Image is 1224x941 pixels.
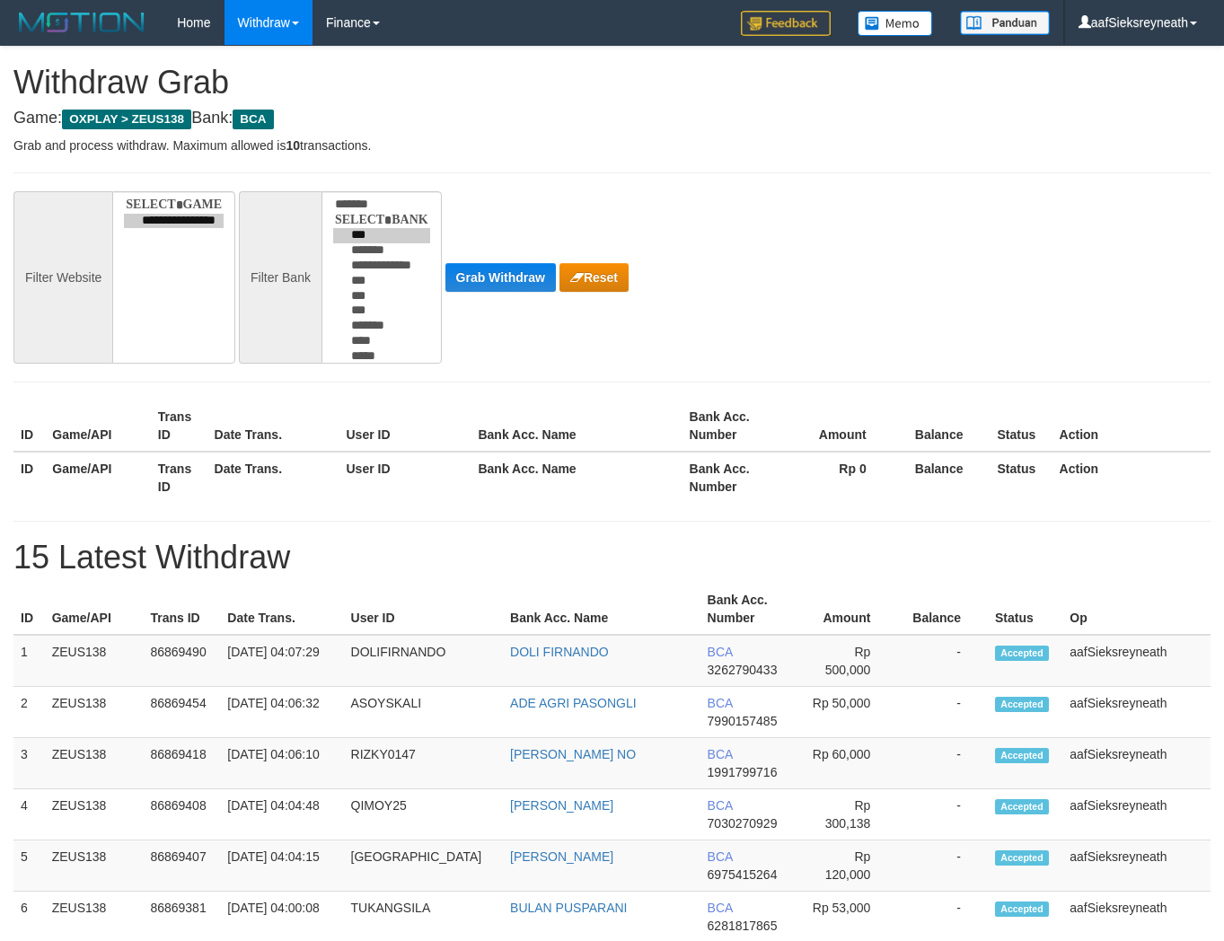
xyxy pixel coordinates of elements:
[708,849,733,864] span: BCA
[62,110,191,129] span: OXPLAY > ZEUS138
[45,584,144,635] th: Game/API
[344,738,504,789] td: RIZKY0147
[510,696,637,710] a: ADE AGRI PASONGLI
[995,748,1049,763] span: Accepted
[143,584,220,635] th: Trans ID
[344,687,504,738] td: ASOYSKALI
[339,452,471,503] th: User ID
[897,840,988,892] td: -
[143,635,220,687] td: 86869490
[220,687,343,738] td: [DATE] 04:06:32
[45,400,151,452] th: Game/API
[13,136,1211,154] p: Grab and process withdraw. Maximum allowed is transactions.
[13,584,45,635] th: ID
[45,635,144,687] td: ZEUS138
[960,11,1050,35] img: panduan.png
[233,110,273,129] span: BCA
[344,584,504,635] th: User ID
[143,840,220,892] td: 86869407
[13,840,45,892] td: 5
[788,452,894,503] th: Rp 0
[708,919,778,933] span: 6281817865
[510,798,613,813] a: [PERSON_NAME]
[708,747,733,761] span: BCA
[13,400,45,452] th: ID
[741,11,831,36] img: Feedback.jpg
[897,635,988,687] td: -
[143,738,220,789] td: 86869418
[344,635,504,687] td: DOLIFIRNANDO
[1062,840,1211,892] td: aafSieksreyneath
[13,540,1211,576] h1: 15 Latest Withdraw
[45,789,144,840] td: ZEUS138
[682,400,788,452] th: Bank Acc. Number
[13,9,150,36] img: MOTION_logo.png
[151,400,207,452] th: Trans ID
[220,840,343,892] td: [DATE] 04:04:15
[510,901,627,915] a: BULAN PUSPARANI
[897,738,988,789] td: -
[344,840,504,892] td: [GEOGRAPHIC_DATA]
[471,400,682,452] th: Bank Acc. Name
[339,400,471,452] th: User ID
[45,840,144,892] td: ZEUS138
[995,850,1049,866] span: Accepted
[1062,687,1211,738] td: aafSieksreyneath
[708,901,733,915] span: BCA
[798,687,897,738] td: Rp 50,000
[798,789,897,840] td: Rp 300,138
[220,738,343,789] td: [DATE] 04:06:10
[445,263,556,292] button: Grab Withdraw
[220,584,343,635] th: Date Trans.
[995,901,1049,917] span: Accepted
[13,789,45,840] td: 4
[559,263,629,292] button: Reset
[995,697,1049,712] span: Accepted
[1052,400,1211,452] th: Action
[708,798,733,813] span: BCA
[151,452,207,503] th: Trans ID
[13,738,45,789] td: 3
[143,789,220,840] td: 86869408
[13,110,1211,128] h4: Game: Bank:
[510,645,609,659] a: DOLI FIRNANDO
[1062,738,1211,789] td: aafSieksreyneath
[220,635,343,687] td: [DATE] 04:07:29
[995,799,1049,814] span: Accepted
[798,738,897,789] td: Rp 60,000
[344,789,504,840] td: QIMOY25
[708,696,733,710] span: BCA
[988,584,1062,635] th: Status
[1052,452,1211,503] th: Action
[143,687,220,738] td: 86869454
[708,867,778,882] span: 6975415264
[239,191,321,364] div: Filter Bank
[708,816,778,831] span: 7030270929
[897,584,988,635] th: Balance
[708,714,778,728] span: 7990157485
[858,11,933,36] img: Button%20Memo.svg
[894,400,991,452] th: Balance
[798,584,897,635] th: Amount
[798,840,897,892] td: Rp 120,000
[991,400,1052,452] th: Status
[682,452,788,503] th: Bank Acc. Number
[45,738,144,789] td: ZEUS138
[1062,635,1211,687] td: aafSieksreyneath
[991,452,1052,503] th: Status
[13,452,45,503] th: ID
[207,452,339,503] th: Date Trans.
[503,584,700,635] th: Bank Acc. Name
[13,635,45,687] td: 1
[798,635,897,687] td: Rp 500,000
[897,789,988,840] td: -
[13,687,45,738] td: 2
[207,400,339,452] th: Date Trans.
[995,646,1049,661] span: Accepted
[708,765,778,779] span: 1991799716
[1062,789,1211,840] td: aafSieksreyneath
[788,400,894,452] th: Amount
[700,584,799,635] th: Bank Acc. Number
[894,452,991,503] th: Balance
[13,191,112,364] div: Filter Website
